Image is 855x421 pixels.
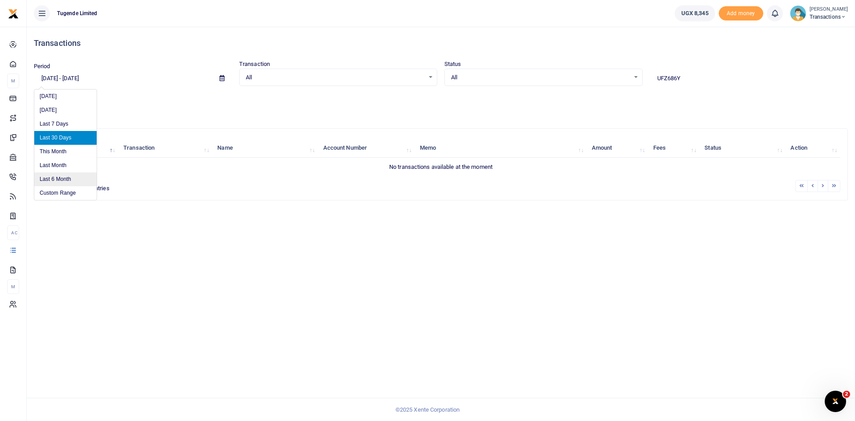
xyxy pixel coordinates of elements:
[451,73,630,82] span: All
[34,117,97,131] li: Last 7 Days
[671,5,719,21] li: Wallet ballance
[843,391,850,398] span: 2
[719,6,763,21] span: Add money
[415,139,587,158] th: Memo: activate to sort column ascending
[719,9,763,16] a: Add money
[34,97,848,106] p: Download
[34,71,212,86] input: select period
[786,139,840,158] th: Action: activate to sort column ascending
[34,172,97,186] li: Last 6 Month
[681,9,708,18] span: UGX 8,345
[700,139,786,158] th: Status: activate to sort column ascending
[8,8,19,19] img: logo-small
[7,279,19,294] li: M
[34,103,97,117] li: [DATE]
[212,139,318,158] th: Name: activate to sort column ascending
[7,74,19,88] li: M
[318,139,415,158] th: Account Number: activate to sort column ascending
[53,9,101,17] span: Tugende Limited
[34,62,50,71] label: Period
[810,13,848,21] span: Transactions
[719,6,763,21] li: Toup your wallet
[34,145,97,159] li: This Month
[41,179,371,193] div: Showing 0 to 0 of 0 entries
[810,6,848,13] small: [PERSON_NAME]
[7,225,19,240] li: Ac
[675,5,715,21] a: UGX 8,345
[444,60,461,69] label: Status
[34,131,97,145] li: Last 30 Days
[41,158,840,176] td: No transactions available at the moment
[587,139,648,158] th: Amount: activate to sort column ascending
[34,159,97,172] li: Last Month
[34,90,97,103] li: [DATE]
[118,139,212,158] th: Transaction: activate to sort column ascending
[790,5,848,21] a: profile-user [PERSON_NAME] Transactions
[239,60,270,69] label: Transaction
[648,139,700,158] th: Fees: activate to sort column ascending
[246,73,424,82] span: All
[650,71,848,86] input: Search
[825,391,846,412] iframe: Intercom live chat
[8,10,19,16] a: logo-small logo-large logo-large
[34,186,97,200] li: Custom Range
[790,5,806,21] img: profile-user
[34,38,848,48] h4: Transactions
